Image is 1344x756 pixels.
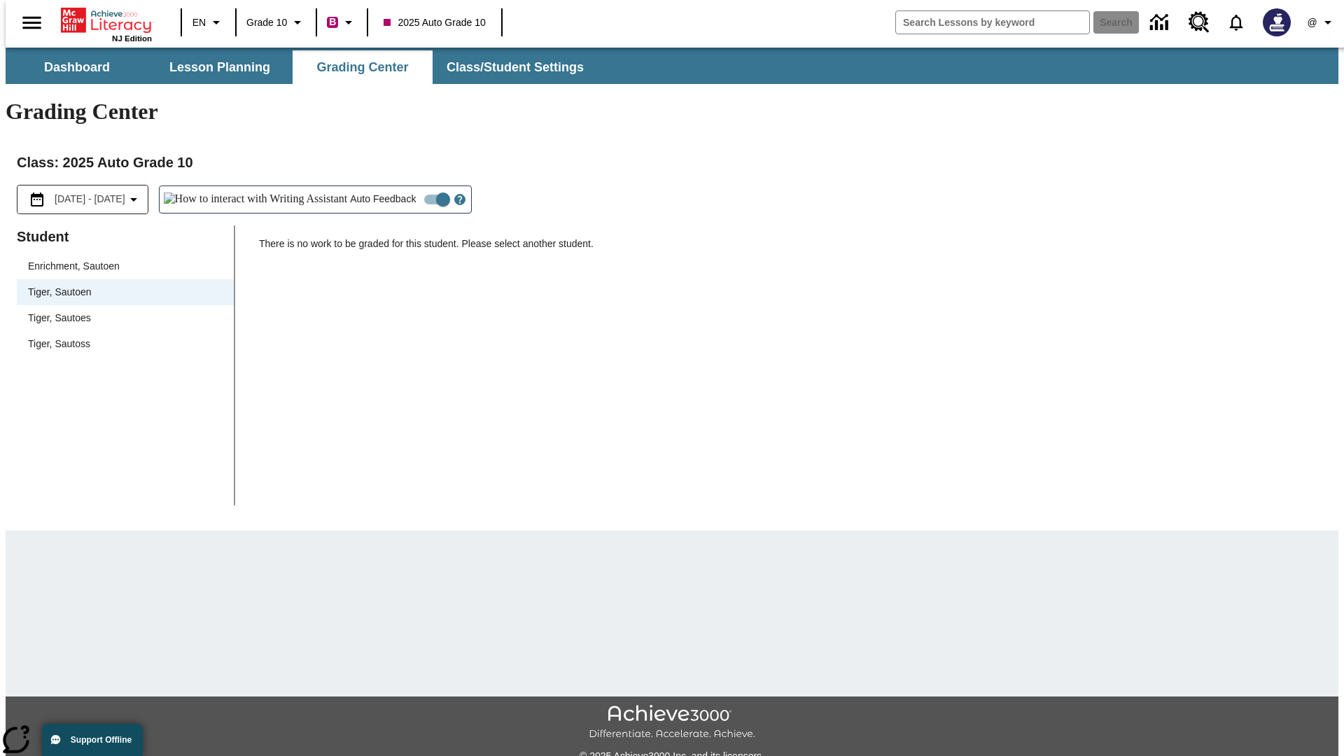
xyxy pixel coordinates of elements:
span: Tiger, Sautoss [28,337,223,351]
a: Resource Center, Will open in new tab [1180,3,1218,41]
span: NJ Edition [112,34,152,43]
span: Auto Feedback [350,192,416,206]
div: SubNavbar [6,48,1338,84]
button: Open side menu [11,2,52,43]
button: Select the date range menu item [23,191,142,208]
button: Dashboard [7,50,147,84]
button: Class/Student Settings [435,50,595,84]
div: Tiger, Sautoes [17,305,234,331]
div: Enrichment, Sautoen [17,253,234,279]
button: Select a new avatar [1254,4,1299,41]
button: Grade: Grade 10, Select a grade [241,10,311,35]
img: Achieve3000 Differentiate Accelerate Achieve [589,705,755,741]
svg: Collapse Date Range Filter [125,191,142,208]
span: [DATE] - [DATE] [55,192,125,206]
h2: Class : 2025 Auto Grade 10 [17,151,1327,174]
img: Avatar [1263,8,1291,36]
div: Tiger, Sautoen [17,279,234,305]
span: Tiger, Sautoen [28,285,223,300]
span: Enrichment, Sautoen [28,259,223,274]
span: @ [1307,15,1317,30]
span: Support Offline [71,735,132,745]
span: Tiger, Sautoes [28,311,223,325]
button: Support Offline [42,724,143,756]
span: Grade 10 [246,15,287,30]
div: SubNavbar [6,50,596,84]
span: 2025 Auto Grade 10 [384,15,485,30]
button: Profile/Settings [1299,10,1344,35]
p: Student [17,225,234,248]
div: Home [61,5,152,43]
button: Boost Class color is violet red. Change class color [321,10,363,35]
span: B [329,13,336,31]
button: Lesson Planning [150,50,290,84]
img: How to interact with Writing Assistant [164,192,348,206]
a: Home [61,6,152,34]
div: Tiger, Sautoss [17,331,234,357]
h1: Grading Center [6,99,1338,125]
a: Data Center [1142,3,1180,42]
input: search field [896,11,1089,34]
span: EN [192,15,206,30]
button: Open Help for Writing Assistant [449,186,471,213]
p: There is no work to be graded for this student. Please select another student. [259,237,1327,262]
a: Notifications [1218,4,1254,41]
button: Grading Center [293,50,433,84]
button: Language: EN, Select a language [186,10,231,35]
